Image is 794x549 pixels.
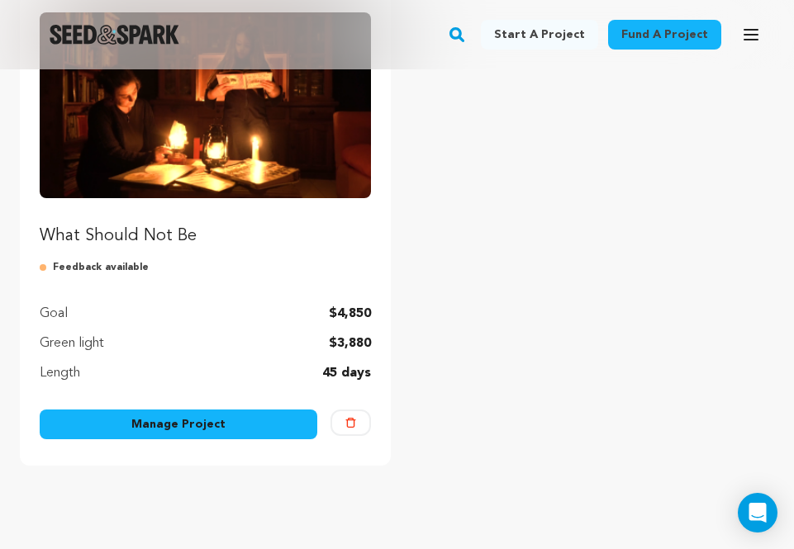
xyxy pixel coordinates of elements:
p: Green light [40,334,104,353]
p: Length [40,363,80,383]
a: Seed&Spark Homepage [50,25,179,45]
p: Feedback available [40,261,371,274]
p: $4,850 [329,304,371,324]
a: Start a project [481,20,598,50]
p: Goal [40,304,68,324]
p: $3,880 [329,334,371,353]
img: Seed&Spark Logo Dark Mode [50,25,179,45]
img: trash-empty.svg [345,418,356,428]
p: 45 days [322,363,371,383]
a: Manage Project [40,409,317,439]
a: Fund a project [608,20,721,50]
img: submitted-for-review.svg [40,261,53,274]
a: Fund What Should Not Be [40,12,371,248]
div: Open Intercom Messenger [738,493,777,532]
p: What Should Not Be [40,225,371,248]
